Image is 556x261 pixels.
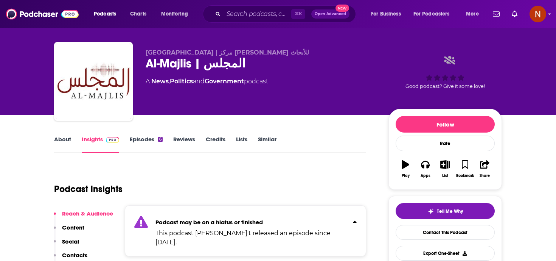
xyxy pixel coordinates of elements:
[456,173,474,178] div: Bookmark
[402,173,410,178] div: Play
[428,208,434,214] img: tell me why sparkle
[442,173,448,178] div: List
[466,9,479,19] span: More
[54,183,123,195] h1: Podcast Insights
[480,173,490,178] div: Share
[530,6,546,22] img: User Profile
[388,49,502,96] div: Good podcast? Give it some love!
[224,8,291,20] input: Search podcasts, credits, & more...
[206,136,225,153] a: Credits
[475,155,495,183] button: Share
[408,8,461,20] button: open menu
[82,136,119,153] a: InsightsPodchaser Pro
[146,77,268,86] div: A podcast
[146,49,309,56] span: [GEOGRAPHIC_DATA] | مركز [PERSON_NAME] للأبحاث
[405,83,485,89] span: Good podcast? Give it some love!
[125,205,366,256] section: Click to expand status details
[94,9,116,19] span: Podcasts
[210,5,363,23] div: Search podcasts, credits, & more...
[130,136,163,153] a: Episodes6
[62,238,79,245] p: Social
[236,136,247,153] a: Lists
[509,8,520,20] a: Show notifications dropdown
[155,229,347,247] p: This podcast [PERSON_NAME]'t released an episode since [DATE].
[205,78,244,85] a: Government
[335,5,349,12] span: New
[455,155,475,183] button: Bookmark
[56,44,131,119] img: Al-Majlis | المجلس
[258,136,276,153] a: Similar
[396,116,495,133] button: Follow
[490,8,503,20] a: Show notifications dropdown
[291,9,305,19] span: ⌘ K
[62,252,87,259] p: Contacts
[396,246,495,261] button: Export One-Sheet
[396,225,495,240] a: Contact This Podcast
[173,136,195,153] a: Reviews
[106,137,119,143] img: Podchaser Pro
[125,8,151,20] a: Charts
[151,78,169,85] a: News
[130,9,146,19] span: Charts
[315,12,346,16] span: Open Advanced
[156,8,198,20] button: open menu
[54,224,84,238] button: Content
[54,238,79,252] button: Social
[170,78,193,85] a: Politics
[396,203,495,219] button: tell me why sparkleTell Me Why
[530,6,546,22] span: Logged in as AdelNBM
[54,136,71,153] a: About
[435,155,455,183] button: List
[366,8,410,20] button: open menu
[158,137,163,142] div: 6
[54,210,113,224] button: Reach & Audience
[62,224,84,231] p: Content
[311,9,349,19] button: Open AdvancedNew
[169,78,170,85] span: ,
[413,9,450,19] span: For Podcasters
[371,9,401,19] span: For Business
[396,136,495,151] div: Rate
[437,208,463,214] span: Tell Me Why
[155,219,263,226] strong: Podcast may be on a hiatus or finished
[421,173,430,178] div: Apps
[461,8,488,20] button: open menu
[161,9,188,19] span: Monitoring
[396,155,415,183] button: Play
[193,78,205,85] span: and
[415,155,435,183] button: Apps
[62,210,113,217] p: Reach & Audience
[530,6,546,22] button: Show profile menu
[6,7,79,21] img: Podchaser - Follow, Share and Rate Podcasts
[89,8,126,20] button: open menu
